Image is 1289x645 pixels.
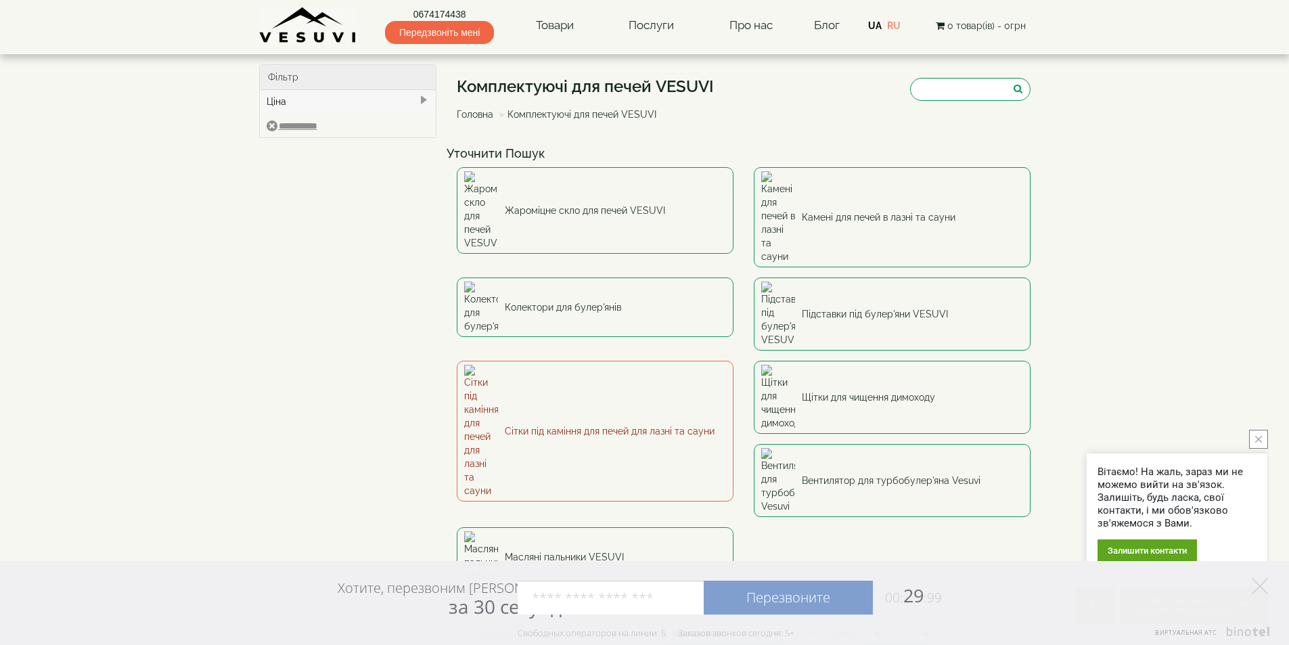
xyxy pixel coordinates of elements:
[716,10,786,41] a: Про нас
[924,589,942,606] span: :99
[449,594,570,619] span: за 30 секунд?
[457,167,733,254] a: Жароміцне скло для печей VESUVI Жароміцне скло для печей VESUVI
[522,10,587,41] a: Товари
[1155,628,1217,637] span: Виртуальная АТС
[761,448,795,513] img: Вентилятор для турбобулер'яна Vesuvi
[447,147,1041,160] h4: Уточнити Пошук
[1249,430,1268,449] button: close button
[464,282,498,333] img: Колектори для булер'янів
[259,7,357,44] img: Завод VESUVI
[464,531,498,583] img: Масляні пальники VESUVI
[338,579,570,617] div: Хотите, перезвоним [PERSON_NAME]
[761,171,795,263] img: Камені для печей в лазні та сауни
[761,282,795,347] img: Підставки під булер'яни VESUVI
[754,167,1031,267] a: Камені для печей в лазні та сауни Камені для печей в лазні та сауни
[464,171,498,250] img: Жароміцне скло для печей VESUVI
[873,583,942,608] span: 29
[615,10,687,41] a: Послуги
[385,7,494,21] a: 0674174438
[518,627,794,638] div: Свободных операторов на линии: 5 Заказов звонков сегодня: 5+
[754,277,1031,351] a: Підставки під булер'яни VESUVI Підставки під булер'яни VESUVI
[1147,627,1272,645] a: Виртуальная АТС
[260,65,436,90] div: Фільтр
[457,527,733,587] a: Масляні пальники VESUVI Масляні пальники VESUVI
[457,78,714,95] h1: Комплектуючі для печей VESUVI
[947,20,1026,31] span: 0 товар(ів) - 0грн
[761,365,795,430] img: Щітки для чищення димоходу
[754,361,1031,434] a: Щітки для чищення димоходу Щітки для чищення димоходу
[887,20,901,31] a: RU
[932,18,1030,33] button: 0 товар(ів) - 0грн
[868,20,882,31] a: UA
[457,277,733,337] a: Колектори для булер'янів Колектори для булер'янів
[464,365,498,497] img: Сітки під каміння для печей для лазні та сауни
[754,444,1031,517] a: Вентилятор для турбобулер'яна Vesuvi Вентилятор для турбобулер'яна Vesuvi
[457,361,733,502] a: Сітки під каміння для печей для лазні та сауни Сітки під каміння для печей для лазні та сауни
[385,21,494,44] span: Передзвоніть мені
[1098,466,1257,530] div: Вітаємо! На жаль, зараз ми не можемо вийти на зв'язок. Залишіть, будь ласка, свої контакти, і ми ...
[704,581,873,615] a: Перезвоните
[457,109,493,120] a: Головна
[496,108,656,121] li: Комплектуючі для печей VESUVI
[814,18,840,32] a: Блог
[260,90,436,113] div: Ціна
[1098,539,1197,562] div: Залишити контакти
[885,589,903,606] span: 00:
